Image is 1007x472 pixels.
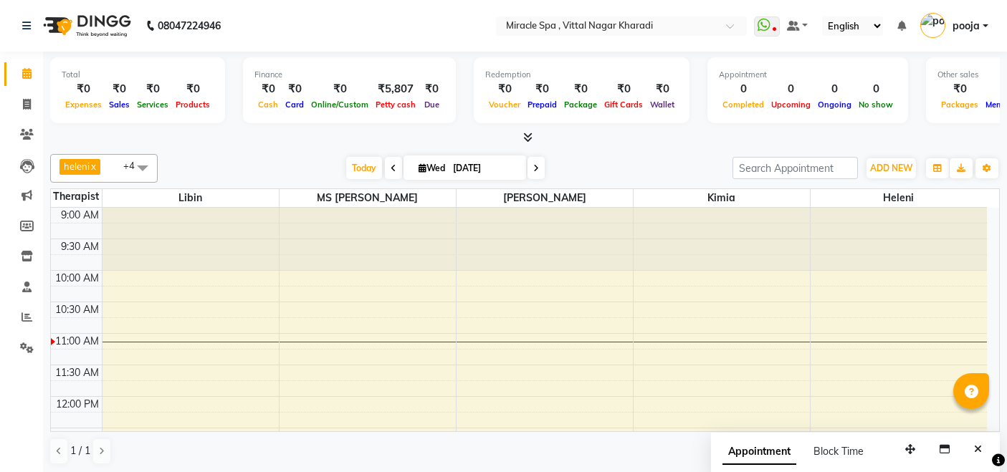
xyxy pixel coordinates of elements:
[64,160,90,172] span: heleni
[62,100,105,110] span: Expenses
[254,81,282,97] div: ₹0
[560,100,601,110] span: Package
[280,189,456,207] span: MS [PERSON_NAME]
[346,157,382,179] span: Today
[52,365,102,380] div: 11:30 AM
[937,81,982,97] div: ₹0
[485,81,524,97] div: ₹0
[855,100,897,110] span: No show
[449,158,520,179] input: 2025-09-03
[37,6,135,46] img: logo
[52,271,102,286] div: 10:00 AM
[646,100,678,110] span: Wallet
[58,208,102,223] div: 9:00 AM
[52,302,102,317] div: 10:30 AM
[870,163,912,173] span: ADD NEW
[282,81,307,97] div: ₹0
[372,100,419,110] span: Petty cash
[254,100,282,110] span: Cash
[937,100,982,110] span: Packages
[133,81,172,97] div: ₹0
[415,163,449,173] span: Wed
[123,160,145,171] span: +4
[813,445,864,458] span: Block Time
[102,189,279,207] span: Libin
[158,6,221,46] b: 08047224946
[62,69,214,81] div: Total
[457,189,633,207] span: [PERSON_NAME]
[282,100,307,110] span: Card
[719,100,768,110] span: Completed
[560,81,601,97] div: ₹0
[372,81,419,97] div: ₹5,807
[867,158,916,178] button: ADD NEW
[419,81,444,97] div: ₹0
[719,81,768,97] div: 0
[52,334,102,349] div: 11:00 AM
[722,439,796,465] span: Appointment
[920,13,945,38] img: pooja
[947,415,993,458] iframe: chat widget
[307,81,372,97] div: ₹0
[70,443,90,458] span: 1 / 1
[172,81,214,97] div: ₹0
[485,100,524,110] span: Voucher
[105,100,133,110] span: Sales
[254,69,444,81] div: Finance
[814,100,855,110] span: Ongoing
[646,81,678,97] div: ₹0
[953,19,980,34] span: pooja
[485,69,678,81] div: Redemption
[719,69,897,81] div: Appointment
[601,100,646,110] span: Gift Cards
[768,100,814,110] span: Upcoming
[524,81,560,97] div: ₹0
[524,100,560,110] span: Prepaid
[732,157,858,179] input: Search Appointment
[421,100,443,110] span: Due
[811,189,988,207] span: heleni
[768,81,814,97] div: 0
[51,189,102,204] div: Therapist
[307,100,372,110] span: Online/Custom
[133,100,172,110] span: Services
[601,81,646,97] div: ₹0
[105,81,133,97] div: ₹0
[53,428,102,443] div: 12:30 PM
[855,81,897,97] div: 0
[62,81,105,97] div: ₹0
[53,397,102,412] div: 12:00 PM
[634,189,810,207] span: kimia
[58,239,102,254] div: 9:30 AM
[814,81,855,97] div: 0
[90,160,96,172] a: x
[172,100,214,110] span: Products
